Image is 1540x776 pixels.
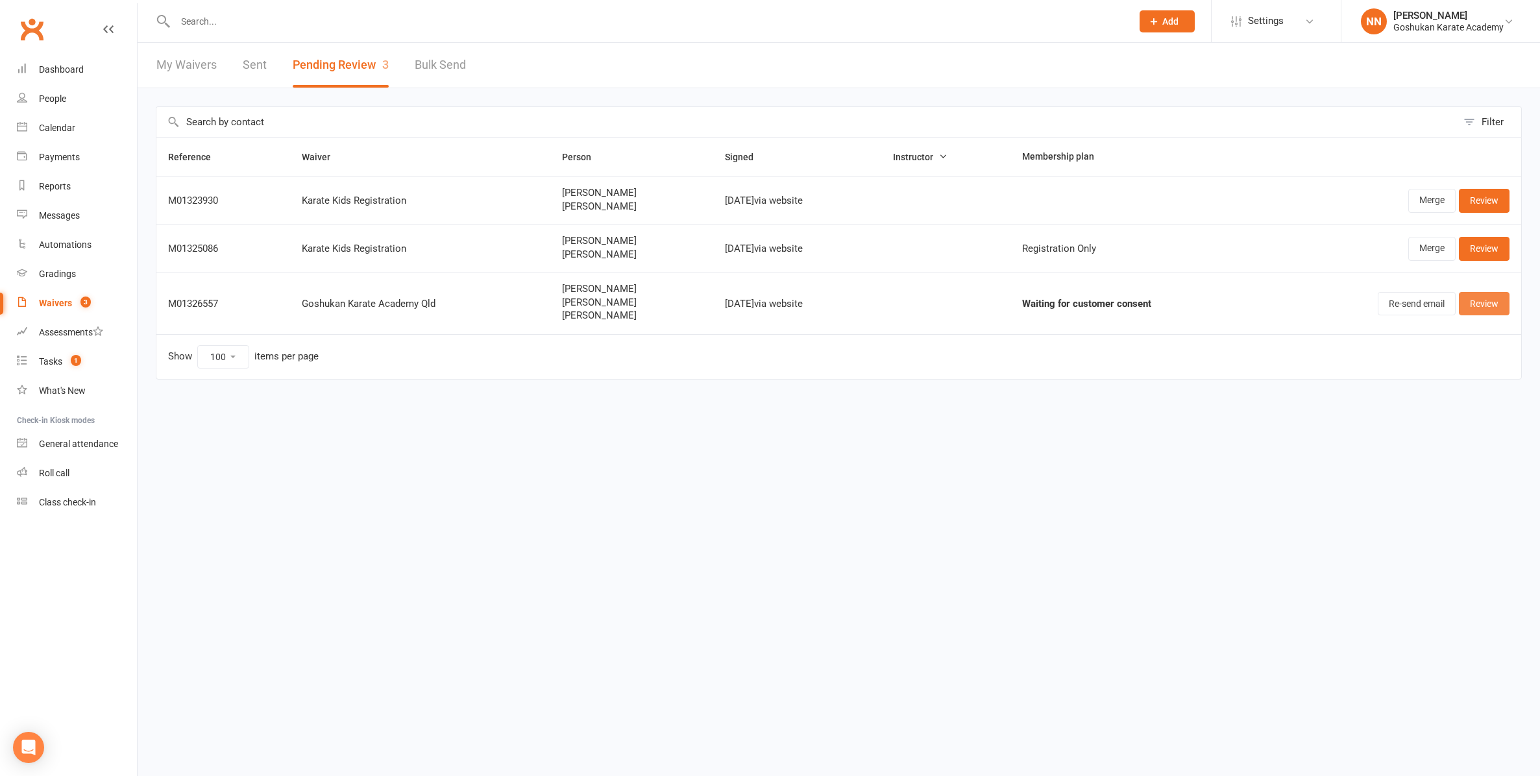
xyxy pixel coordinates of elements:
button: Re-send email [1378,292,1456,315]
div: General attendance [39,439,118,449]
div: Goshukan Karate Academy [1393,21,1504,33]
div: Karate Kids Registration [302,195,539,206]
span: [PERSON_NAME] [562,284,702,295]
div: Payments [39,152,80,162]
a: Messages [17,201,137,230]
button: Signed [725,149,768,165]
span: 3 [382,58,389,71]
button: Person [562,149,605,165]
div: items per page [254,351,319,362]
span: [PERSON_NAME] [562,297,702,308]
a: Payments [17,143,137,172]
div: M01323930 [168,195,278,206]
a: Review [1459,292,1509,315]
div: Filter [1482,114,1504,130]
div: Waivers [39,298,72,308]
a: Gradings [17,260,137,289]
div: Assessments [39,327,103,337]
div: People [39,93,66,104]
span: 3 [80,297,91,308]
a: Review [1459,189,1509,212]
a: Roll call [17,459,137,488]
div: [DATE] via website [725,195,870,206]
input: Search by contact [156,107,1457,137]
a: Sent [243,43,267,88]
button: Add [1140,10,1195,32]
div: Automations [39,239,92,250]
button: Waiver [302,149,345,165]
div: Roll call [39,468,69,478]
span: Settings [1248,6,1284,36]
div: M01326557 [168,298,278,309]
span: 1 [71,355,81,366]
a: Class kiosk mode [17,488,137,517]
div: Open Intercom Messenger [13,732,44,763]
div: NN [1361,8,1387,34]
span: Person [562,152,605,162]
button: Filter [1457,107,1521,137]
div: Registration Only [1022,243,1252,254]
a: General attendance kiosk mode [17,430,137,459]
div: M01325086 [168,243,278,254]
button: Instructor [893,149,947,165]
span: Waiver [302,152,345,162]
a: Dashboard [17,55,137,84]
div: Dashboard [39,64,84,75]
div: Class check-in [39,497,96,507]
div: Goshukan Karate Academy Qld [302,298,539,309]
div: Reports [39,181,71,191]
a: Clubworx [16,13,48,45]
span: [PERSON_NAME] [562,188,702,199]
a: Merge [1408,237,1456,260]
a: Tasks 1 [17,347,137,376]
a: People [17,84,137,114]
div: Karate Kids Registration [302,243,539,254]
a: Bulk Send [415,43,466,88]
span: [PERSON_NAME] [562,236,702,247]
span: Reference [168,152,225,162]
div: Messages [39,210,80,221]
a: Review [1459,237,1509,260]
th: Membership plan [1010,138,1264,176]
a: What's New [17,376,137,406]
a: Automations [17,230,137,260]
span: [PERSON_NAME] [562,249,702,260]
div: Gradings [39,269,76,279]
div: Tasks [39,356,62,367]
a: Assessments [17,318,137,347]
a: Reports [17,172,137,201]
div: What's New [39,385,86,396]
a: Calendar [17,114,137,143]
a: Waivers 3 [17,289,137,318]
strong: Waiting for customer consent [1022,298,1151,309]
div: [DATE] via website [725,243,870,254]
span: Instructor [893,152,947,162]
div: Show [168,345,319,369]
div: [DATE] via website [725,298,870,309]
a: My Waivers [156,43,217,88]
input: Search... [171,12,1123,30]
button: Reference [168,149,225,165]
button: Pending Review3 [293,43,389,88]
span: [PERSON_NAME] [562,310,702,321]
span: Add [1162,16,1179,27]
span: Signed [725,152,768,162]
span: [PERSON_NAME] [562,201,702,212]
a: Merge [1408,189,1456,212]
div: [PERSON_NAME] [1393,10,1504,21]
div: Calendar [39,123,75,133]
